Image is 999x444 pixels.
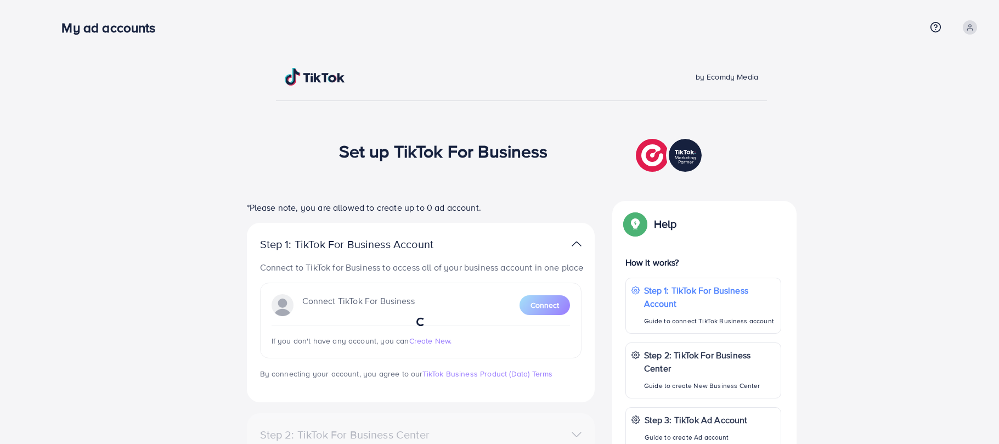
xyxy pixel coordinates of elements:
[625,214,645,234] img: Popup guide
[260,238,469,251] p: Step 1: TikTok For Business Account
[644,379,775,392] p: Guide to create New Business Center
[285,68,345,86] img: TikTok
[644,314,775,328] p: Guide to connect TikTok Business account
[645,413,748,426] p: Step 3: TikTok Ad Account
[61,20,164,36] h3: My ad accounts
[247,201,595,214] p: *Please note, you are allowed to create up to 0 ad account.
[696,71,758,82] span: by Ecomdy Media
[654,217,677,231] p: Help
[625,256,781,269] p: How it works?
[339,140,548,161] h1: Set up TikTok For Business
[645,431,748,444] p: Guide to create Ad account
[572,236,582,252] img: TikTok partner
[636,136,704,175] img: TikTok partner
[644,349,775,375] p: Step 2: TikTok For Business Center
[644,284,775,310] p: Step 1: TikTok For Business Account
